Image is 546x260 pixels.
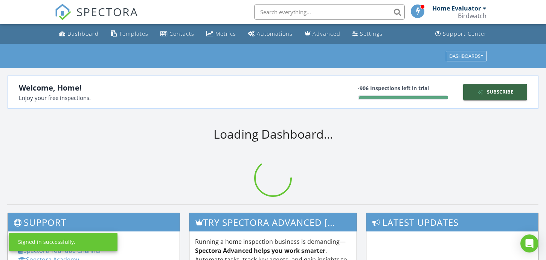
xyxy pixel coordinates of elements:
[18,238,75,246] div: Signed in successfully.
[8,213,180,231] h3: Support
[56,27,102,41] a: Dashboard
[349,27,386,41] a: Settings
[245,27,296,41] a: Automations (Basic)
[520,234,538,252] div: Open Intercom Messenger
[446,51,487,61] button: Dashboards
[254,5,405,20] input: Search everything...
[443,30,487,37] div: Support Center
[119,30,148,37] div: Templates
[203,27,239,41] a: Metrics
[360,30,383,37] div: Settings
[67,30,99,37] div: Dashboard
[463,84,527,100] a: Subscribe
[358,84,448,92] div: -906 Inspections left in trial
[76,4,138,20] span: SPECTORA
[55,4,71,20] img: The Best Home Inspection Software - Spectora
[466,88,524,96] div: Subscribe
[19,94,273,102] div: Enjoy your free inspections.
[477,89,487,95] img: icon-sparkles-377fab4bbd7c819a5895.svg
[449,53,483,59] div: Dashboards
[302,27,343,41] a: Advanced
[19,82,273,94] div: Welcome, Home!
[458,12,487,20] div: Birdwatch
[189,213,357,231] h3: Try spectora advanced [DATE]
[169,30,194,37] div: Contacts
[55,10,138,26] a: SPECTORA
[366,213,538,231] h3: Latest Updates
[108,27,151,41] a: Templates
[157,27,197,41] a: Contacts
[215,30,236,37] div: Metrics
[195,246,325,255] strong: Spectora Advanced helps you work smarter
[432,5,481,12] div: Home Evaluator
[257,30,293,37] div: Automations
[432,27,490,41] a: Support Center
[313,30,340,37] div: Advanced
